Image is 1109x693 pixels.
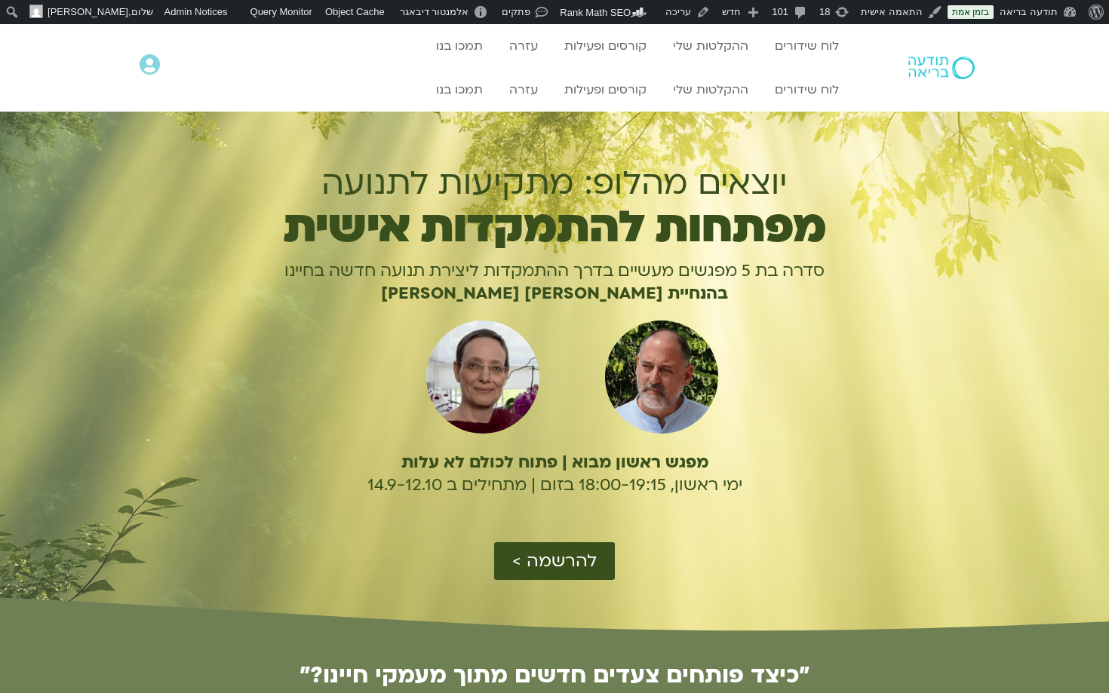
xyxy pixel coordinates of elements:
h2: ״כיצד פותחים צעדים חדשים מתוך מעמקי חיינו?״ [140,663,969,687]
a: להרשמה > [494,542,615,580]
p: סדרה בת 5 מפגשים מעשיים בדרך ההתמקדות ליצירת תנועה חדשה בחיינו [228,259,881,282]
b: מפגש ראשון מבוא | פתוח לכולם לא עלות [401,451,708,474]
a: ההקלטות שלי [665,32,756,60]
a: בזמן אמת [948,5,994,19]
a: לוח שידורים [767,32,846,60]
span: להרשמה > [512,551,597,571]
a: תמכו בנו [429,75,490,104]
b: בהנחיית [PERSON_NAME] [PERSON_NAME] [381,282,728,305]
h1: יוצאים מהלופ: מתקיעות לתנועה [228,164,881,202]
img: תודעה בריאה [908,57,975,79]
a: עזרה [502,75,545,104]
h1: מפתחות להתמקדות אישית [228,210,881,245]
span: [PERSON_NAME] [48,6,128,17]
a: ההקלטות שלי [665,75,756,104]
a: קורסים ופעילות [557,75,654,104]
a: עזרה [502,32,545,60]
a: תמכו בנו [429,32,490,60]
span: ימי ראשון, 18:00-19:15 בזום | מתחילים ב 14.9-12.10 [367,474,742,496]
span: Rank Math SEO [560,7,631,18]
a: לוח שידורים [767,75,846,104]
a: קורסים ופעילות [557,32,654,60]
